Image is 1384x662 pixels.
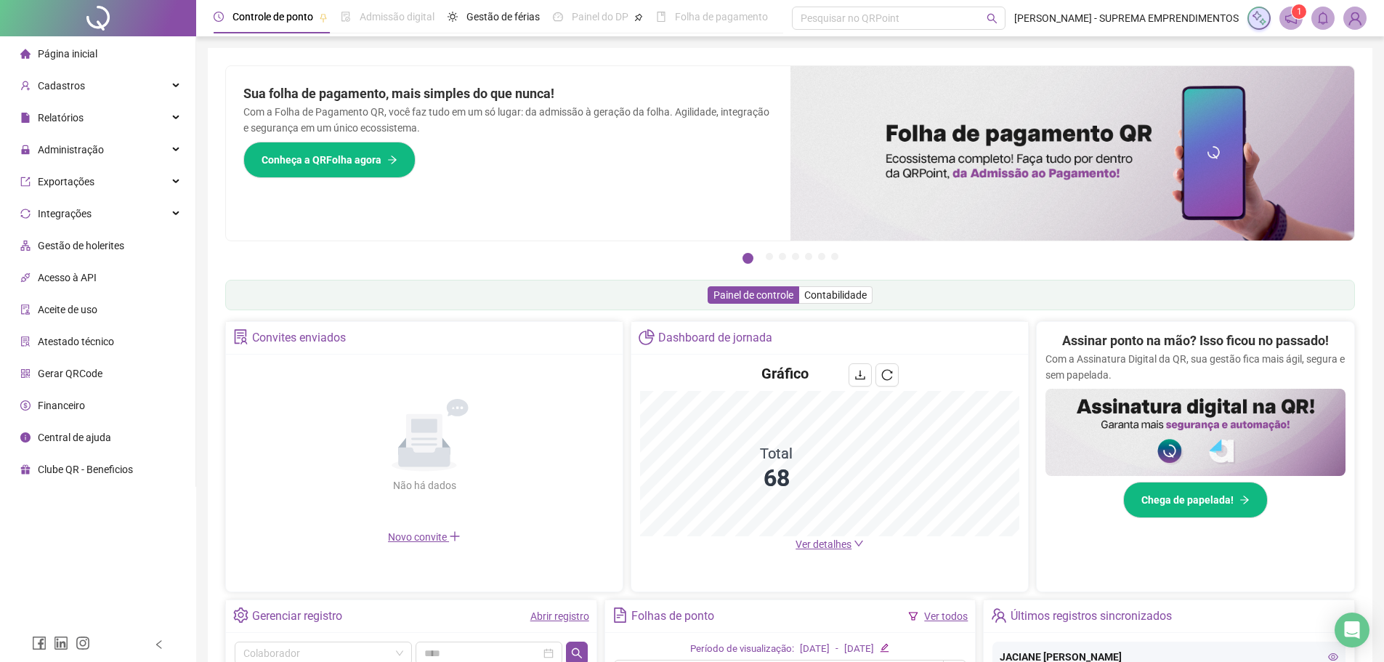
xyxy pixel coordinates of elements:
span: arrow-right [387,155,397,165]
span: Administração [38,144,104,156]
span: reload [881,369,893,381]
span: Chega de papelada! [1141,492,1234,508]
span: Novo convite [388,531,461,543]
span: qrcode [20,368,31,379]
span: file [20,113,31,123]
span: bell [1316,12,1330,25]
button: 4 [792,253,799,260]
span: Folha de pagamento [675,11,768,23]
div: Período de visualização: [690,642,794,657]
img: banner%2F8d14a306-6205-4263-8e5b-06e9a85ad873.png [790,66,1355,241]
button: 7 [831,253,838,260]
span: instagram [76,636,90,650]
span: info-circle [20,432,31,443]
span: sun [448,12,458,22]
span: Ver detalhes [796,538,851,550]
span: pushpin [319,13,328,22]
a: Abrir registro [530,610,589,622]
span: lock [20,145,31,155]
span: pushpin [634,13,643,22]
span: file-done [341,12,351,22]
span: Integrações [38,208,92,219]
span: Gestão de holerites [38,240,124,251]
img: 85901 [1344,7,1366,29]
span: team [991,607,1006,623]
div: Convites enviados [252,326,346,350]
span: dollar [20,400,31,411]
button: 1 [742,253,753,264]
button: 2 [766,253,773,260]
span: down [854,538,864,549]
sup: 1 [1292,4,1306,19]
span: 1 [1297,7,1302,17]
p: Com a Folha de Pagamento QR, você faz tudo em um só lugar: da admissão à geração da folha. Agilid... [243,104,773,136]
span: pie-chart [639,329,654,344]
div: Últimos registros sincronizados [1011,604,1172,629]
h2: Sua folha de pagamento, mais simples do que nunca! [243,84,773,104]
span: home [20,49,31,59]
button: Conheça a QRFolha agora [243,142,416,178]
span: left [154,639,164,650]
span: download [854,369,866,381]
div: [DATE] [844,642,874,657]
div: Gerenciar registro [252,604,342,629]
img: sparkle-icon.fc2bf0ac1784a2077858766a79e2daf3.svg [1251,10,1267,26]
span: solution [233,329,248,344]
span: linkedin [54,636,68,650]
div: - [835,642,838,657]
span: facebook [32,636,46,650]
span: gift [20,464,31,475]
span: Conheça a QRFolha agora [262,152,381,168]
span: Financeiro [38,400,85,411]
span: api [20,273,31,283]
span: eye [1328,652,1338,662]
span: Gestão de férias [466,11,540,23]
button: Chega de papelada! [1123,482,1268,518]
p: Com a Assinatura Digital da QR, sua gestão fica mais ágil, segura e sem papelada. [1045,351,1345,383]
button: 5 [805,253,812,260]
span: Controle de ponto [232,11,313,23]
span: Painel do DP [572,11,628,23]
span: Cadastros [38,80,85,92]
span: Aceite de uso [38,304,97,315]
button: 3 [779,253,786,260]
a: Ver detalhes down [796,538,864,550]
img: banner%2F02c71560-61a6-44d4-94b9-c8ab97240462.png [1045,389,1345,476]
span: Admissão digital [360,11,434,23]
span: setting [233,607,248,623]
div: Dashboard de jornada [658,326,772,350]
span: Acesso à API [38,272,97,283]
div: Open Intercom Messenger [1335,613,1369,647]
span: plus [449,530,461,542]
span: solution [20,336,31,347]
span: export [20,177,31,187]
span: file-text [612,607,628,623]
span: Painel de controle [713,289,793,301]
span: Relatórios [38,112,84,124]
span: Contabilidade [804,289,867,301]
span: Central de ajuda [38,432,111,443]
span: Clube QR - Beneficios [38,464,133,475]
a: Ver todos [924,610,968,622]
span: user-add [20,81,31,91]
div: Não há dados [357,477,491,493]
span: dashboard [553,12,563,22]
div: Folhas de ponto [631,604,714,629]
button: 6 [818,253,825,260]
div: [DATE] [800,642,830,657]
span: notification [1284,12,1298,25]
span: clock-circle [214,12,224,22]
span: Gerar QRCode [38,368,102,379]
span: Página inicial [38,48,97,60]
span: search [571,647,583,659]
h2: Assinar ponto na mão? Isso ficou no passado! [1062,331,1329,351]
span: sync [20,209,31,219]
span: search [987,13,997,24]
span: arrow-right [1239,495,1250,505]
span: [PERSON_NAME] - SUPREMA EMPRENDIMENTOS [1014,10,1239,26]
span: audit [20,304,31,315]
span: book [656,12,666,22]
span: Exportações [38,176,94,187]
span: apartment [20,241,31,251]
span: edit [880,643,889,653]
